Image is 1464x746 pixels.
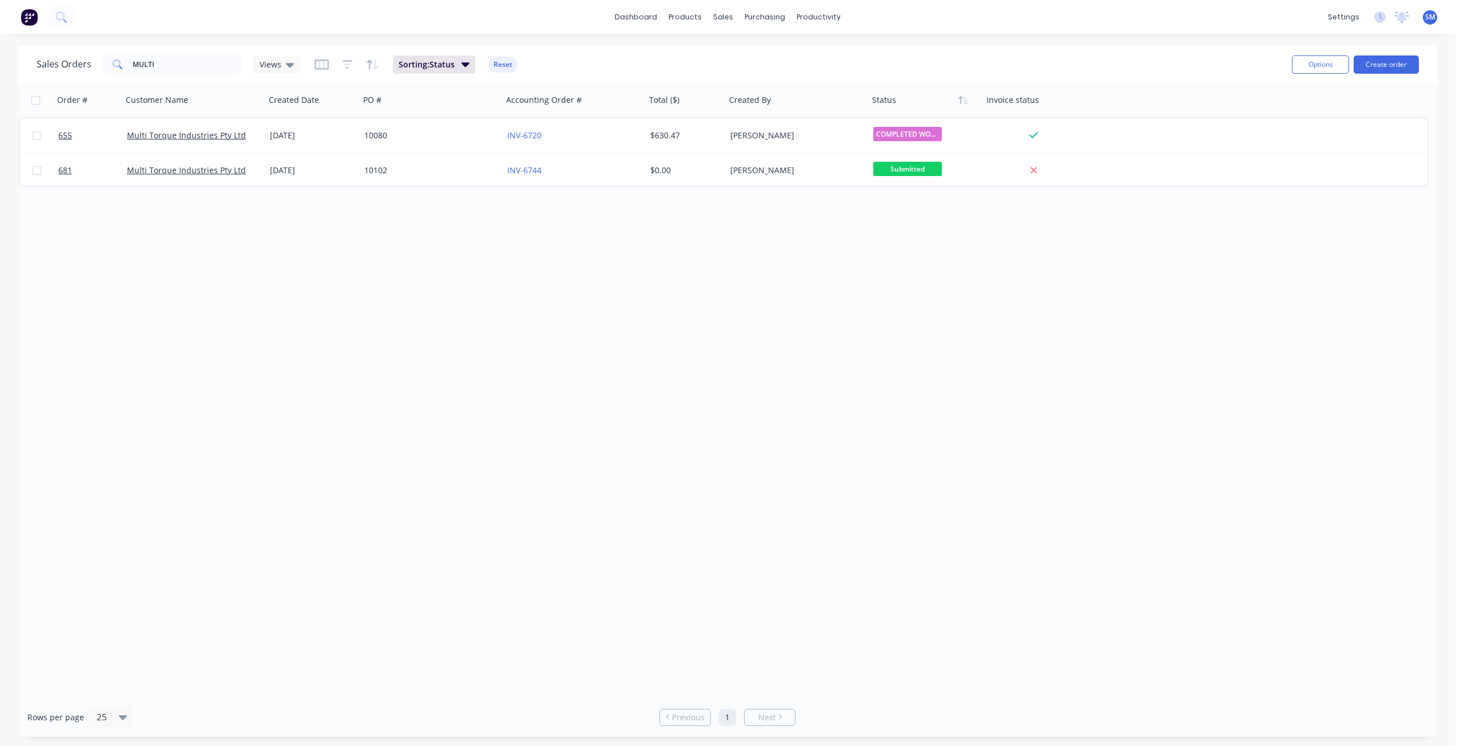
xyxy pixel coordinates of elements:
[133,53,244,76] input: Search...
[719,709,736,726] a: Page 1 is your current page
[58,165,72,176] span: 681
[791,9,846,26] div: productivity
[270,130,355,141] div: [DATE]
[127,130,246,141] a: Multi Torque Industries Pty Ltd
[399,59,455,70] span: Sorting: Status
[650,130,718,141] div: $630.47
[986,94,1039,106] div: Invoice status
[269,94,319,106] div: Created Date
[650,165,718,176] div: $0.00
[127,165,246,175] a: Multi Torque Industries Pty Ltd
[270,165,355,176] div: [DATE]
[730,165,857,176] div: [PERSON_NAME]
[745,712,795,723] a: Next page
[649,94,679,106] div: Total ($)
[507,165,542,175] a: INV-6744
[21,9,38,26] img: Factory
[1292,55,1349,74] button: Options
[58,130,72,141] span: 655
[660,712,710,723] a: Previous page
[57,94,87,106] div: Order #
[872,94,896,106] div: Status
[1322,9,1365,26] div: settings
[58,118,127,153] a: 655
[363,94,381,106] div: PO #
[672,712,705,723] span: Previous
[729,94,771,106] div: Created By
[364,165,491,176] div: 10102
[506,94,582,106] div: Accounting Order #
[730,130,857,141] div: [PERSON_NAME]
[58,153,127,188] a: 681
[364,130,491,141] div: 10080
[260,58,281,70] span: Views
[873,127,942,141] span: COMPLETED WORKS
[609,9,663,26] a: dashboard
[1354,55,1419,74] button: Create order
[126,94,188,106] div: Customer Name
[507,130,542,141] a: INV-6720
[27,712,84,723] span: Rows per page
[873,162,942,176] span: Submitted
[655,709,800,726] ul: Pagination
[758,712,776,723] span: Next
[37,59,91,70] h1: Sales Orders
[489,57,517,73] button: Reset
[1425,12,1435,22] span: SM
[663,9,707,26] div: products
[707,9,739,26] div: sales
[739,9,791,26] div: purchasing
[393,55,475,74] button: Sorting:Status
